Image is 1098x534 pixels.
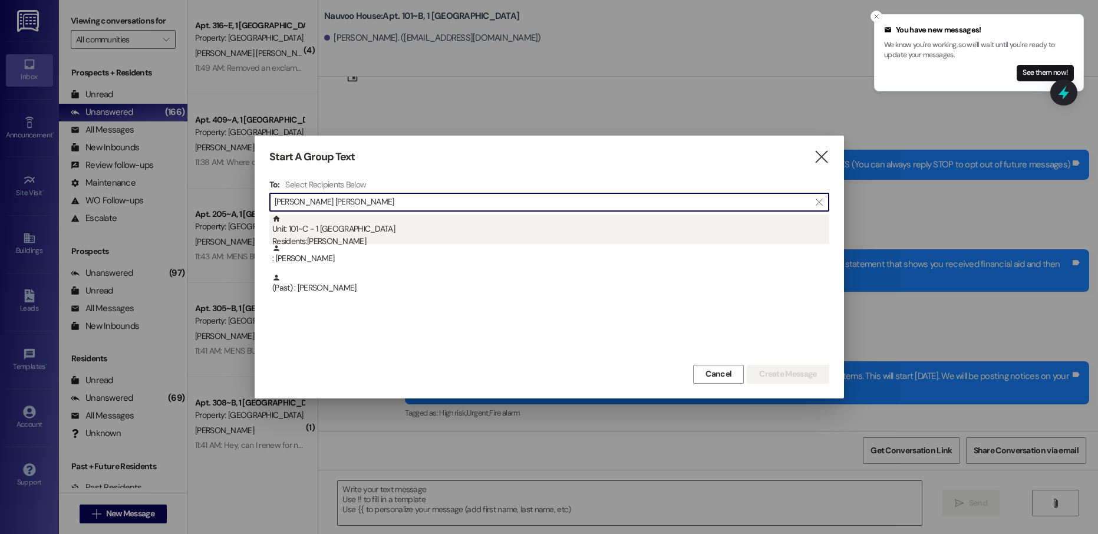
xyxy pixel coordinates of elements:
[747,365,829,384] button: Create Message
[269,273,829,303] div: (Past) : [PERSON_NAME]
[269,244,829,273] div: : [PERSON_NAME]
[272,235,829,248] div: Residents: [PERSON_NAME]
[272,244,829,265] div: : [PERSON_NAME]
[269,179,280,190] h3: To:
[813,151,829,163] i: 
[275,194,810,210] input: Search for any contact or apartment
[810,193,829,211] button: Clear text
[1017,65,1074,81] button: See them now!
[705,368,731,380] span: Cancel
[693,365,744,384] button: Cancel
[871,11,882,22] button: Close toast
[272,273,829,294] div: (Past) : [PERSON_NAME]
[884,24,1074,36] div: You have new messages!
[884,40,1074,61] p: We know you're working, so we'll wait until you're ready to update your messages.
[816,197,822,207] i: 
[269,150,355,164] h3: Start A Group Text
[269,215,829,244] div: Unit: 101~C - 1 [GEOGRAPHIC_DATA]Residents:[PERSON_NAME]
[759,368,816,380] span: Create Message
[272,215,829,248] div: Unit: 101~C - 1 [GEOGRAPHIC_DATA]
[285,179,366,190] h4: Select Recipients Below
